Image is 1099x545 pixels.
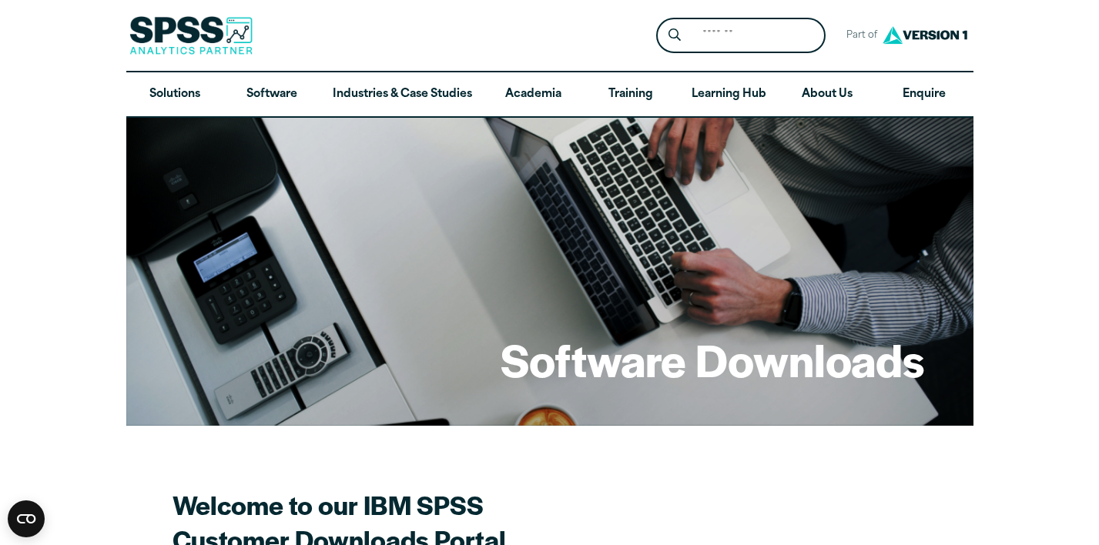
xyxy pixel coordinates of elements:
[779,72,876,117] a: About Us
[668,28,681,42] svg: Search magnifying glass icon
[126,72,223,117] a: Solutions
[320,72,484,117] a: Industries & Case Studies
[484,72,581,117] a: Academia
[660,22,689,50] button: Search magnifying glass icon
[679,72,779,117] a: Learning Hub
[129,16,253,55] img: SPSS Analytics Partner
[8,500,45,537] button: Open CMP widget
[223,72,320,117] a: Software
[876,72,973,117] a: Enquire
[501,329,924,390] h1: Software Downloads
[126,72,973,117] nav: Desktop version of site main menu
[879,21,971,49] img: Version1 Logo
[838,25,879,47] span: Part of
[581,72,678,117] a: Training
[656,18,826,54] form: Site Header Search Form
